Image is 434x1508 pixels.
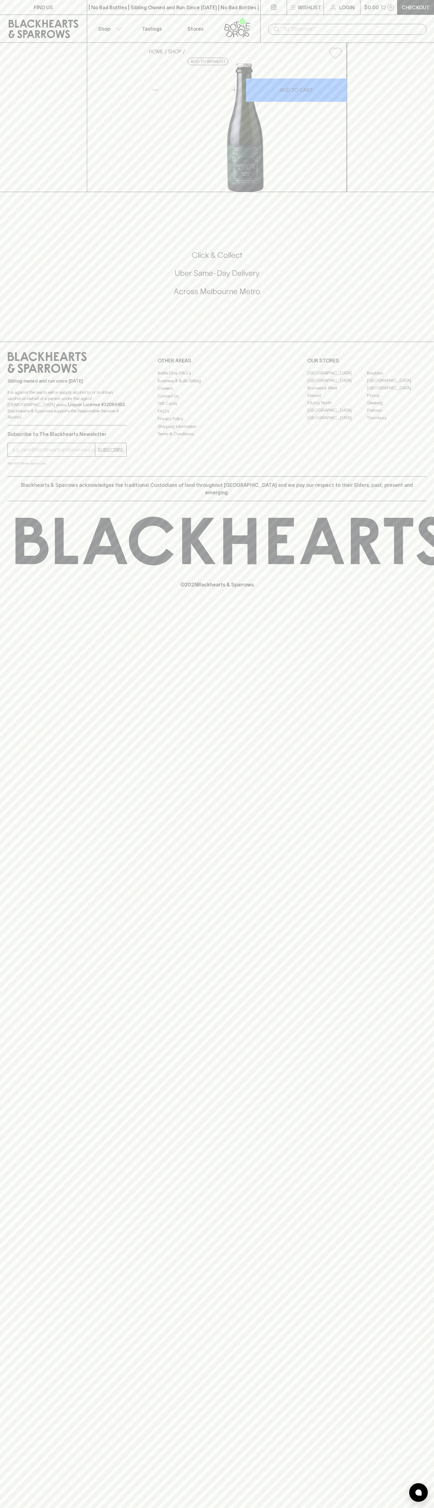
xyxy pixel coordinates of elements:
[87,15,131,43] button: Shop
[389,6,392,9] p: 0
[246,79,347,102] button: ADD TO CART
[158,377,277,384] a: Business & Bulk Gifting
[158,407,277,415] a: FAQ's
[158,370,277,377] a: Bottle Drop FAQ's
[187,25,204,33] p: Stores
[367,414,427,421] a: Thornbury
[149,49,163,54] a: HOME
[188,58,228,65] button: Add to wishlist
[280,86,313,94] p: ADD TO CART
[95,443,126,456] button: SUBSCRIBE
[307,406,367,414] a: [GEOGRAPHIC_DATA]
[367,399,427,406] a: Geelong
[158,430,277,438] a: Terms & Conditions
[7,378,127,384] p: Sibling owned and run since [DATE]
[158,415,277,423] a: Privacy Policy
[339,4,355,11] p: Login
[307,377,367,384] a: [GEOGRAPHIC_DATA]
[68,402,125,407] strong: Liquor License #32064953
[158,423,277,430] a: Shipping Information
[298,4,321,11] p: Wishlist
[307,392,367,399] a: Elwood
[367,369,427,377] a: Braddon
[158,400,277,407] a: Gift Cards
[307,384,367,392] a: Brunswick West
[158,392,277,400] a: Contact Us
[307,369,367,377] a: [GEOGRAPHIC_DATA]
[283,24,422,34] input: Try "Pinot noir"
[7,286,427,297] h5: Across Melbourne Metro
[12,481,422,496] p: Blackhearts & Sparrows acknowledges the traditional Custodians of land throughout [GEOGRAPHIC_DAT...
[144,64,347,192] img: 40752.png
[34,4,53,11] p: FIND US
[367,377,427,384] a: [GEOGRAPHIC_DATA]
[158,385,277,392] a: Careers
[168,49,181,54] a: SHOP
[12,445,95,455] input: e.g. jane@blackheartsandsparrows.com.au
[130,15,174,43] a: Tastings
[364,4,379,11] p: $0.00
[7,268,427,278] h5: Uber Same-Day Delivery
[98,25,110,33] p: Shop
[415,1489,422,1496] img: bubble-icon
[7,389,127,420] p: It is against the law to sell or supply alcohol to, or to obtain alcohol on behalf of a person un...
[307,414,367,421] a: [GEOGRAPHIC_DATA]
[142,25,162,33] p: Tastings
[307,357,427,364] p: OUR STORES
[307,399,367,406] a: Fitzroy North
[367,392,427,399] a: Fitzroy
[98,446,124,454] p: SUBSCRIBE
[158,357,277,364] p: OTHER AREAS
[367,384,427,392] a: [GEOGRAPHIC_DATA]
[7,430,127,438] p: Subscribe to The Blackhearts Newsletter
[174,15,217,43] a: Stores
[327,45,344,61] button: Add to wishlist
[7,460,127,466] p: We will never spam you
[7,225,427,329] div: Call to action block
[7,250,427,260] h5: Click & Collect
[402,4,430,11] p: Checkout
[367,406,427,414] a: Prahran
